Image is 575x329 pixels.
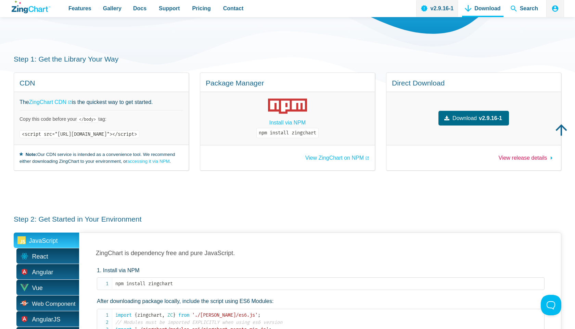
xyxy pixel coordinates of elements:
span: JavaScript [29,236,58,246]
small: Our CDN service is intended as a convenience tool. We recommend either downloading ZingChart to y... [20,150,183,165]
h4: Package Manager [206,78,369,88]
span: Features [68,4,91,13]
span: } [173,312,176,318]
span: ZC [167,312,173,318]
h3: ZingChart is dependency free and pure JavaScript. [96,249,545,257]
a: ZingChart Logo. Click to return to the homepage [12,1,50,13]
span: Angular [32,267,53,278]
code: </body> [77,116,98,123]
a: ZingChart CDN [29,97,72,107]
h4: Direct Download [392,78,555,88]
h3: Step 2: Get Started in Your Environment [14,214,561,224]
span: Vue [32,283,43,293]
span: Gallery [103,4,122,13]
span: Support [159,4,180,13]
a: accessing it via NPM [127,159,170,164]
a: Install via NPM [269,118,306,127]
span: React [32,251,48,262]
span: Docs [133,4,146,13]
h4: CDN [20,78,183,88]
span: { [135,312,137,318]
strong: Note: [26,152,37,157]
code: <script src="[URL][DOMAIN_NAME]"></script> [20,130,139,138]
a: Downloadv2.9.16-1 [438,111,509,126]
span: Web Component [32,301,75,307]
iframe: Toggle Customer Support [541,295,561,315]
span: AngularJS [32,314,61,325]
span: , [162,312,165,318]
span: Download [452,114,477,123]
code: npm install zingchart [115,280,544,287]
span: ; [258,312,260,318]
strong: v2.9.16-1 [479,114,502,123]
a: View ZingChart on NPM [305,155,369,161]
a: View release details [499,152,555,161]
span: Pricing [192,4,210,13]
span: from [178,312,189,318]
code: npm install zingchart [256,128,319,138]
span: // Modules must be imported EXPLICITLY when using es6 version [115,319,282,325]
p: The is the quickest way to get started. [20,97,183,107]
p: After downloading package locally, include the script using ES6 Modules: [97,297,545,306]
span: Contact [223,4,244,13]
span: import [115,312,132,318]
span: View release details [499,155,547,161]
span: './[PERSON_NAME]/es6.js' [192,312,258,318]
p: Copy this code before your tag: [20,116,183,122]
